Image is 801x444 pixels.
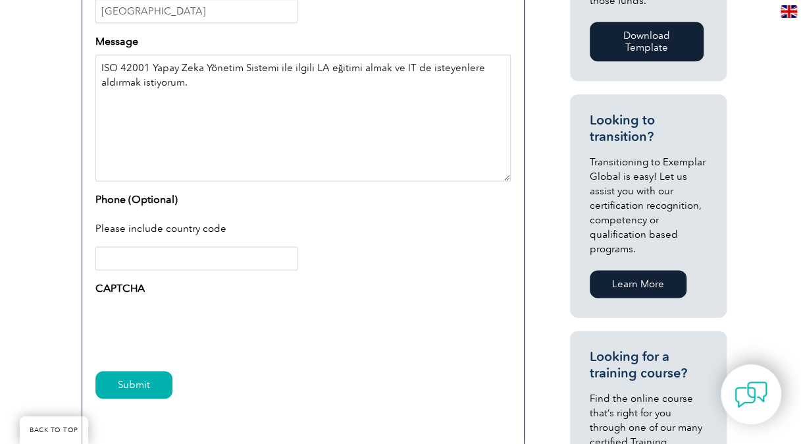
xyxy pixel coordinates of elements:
[735,378,767,411] img: contact-chat.png
[20,416,88,444] a: BACK TO TOP
[95,281,145,296] label: CAPTCHA
[590,155,707,256] p: Transitioning to Exemplar Global is easy! Let us assist you with our certification recognition, c...
[95,302,296,353] iframe: reCAPTCHA
[95,371,172,399] input: Submit
[95,34,138,49] label: Message
[95,192,178,208] label: Phone (Optional)
[590,348,707,381] h3: Looking for a training course?
[781,5,797,18] img: en
[590,270,686,298] a: Learn More
[95,213,511,247] div: Please include country code
[590,22,704,61] a: Download Template
[590,112,707,145] h3: Looking to transition?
